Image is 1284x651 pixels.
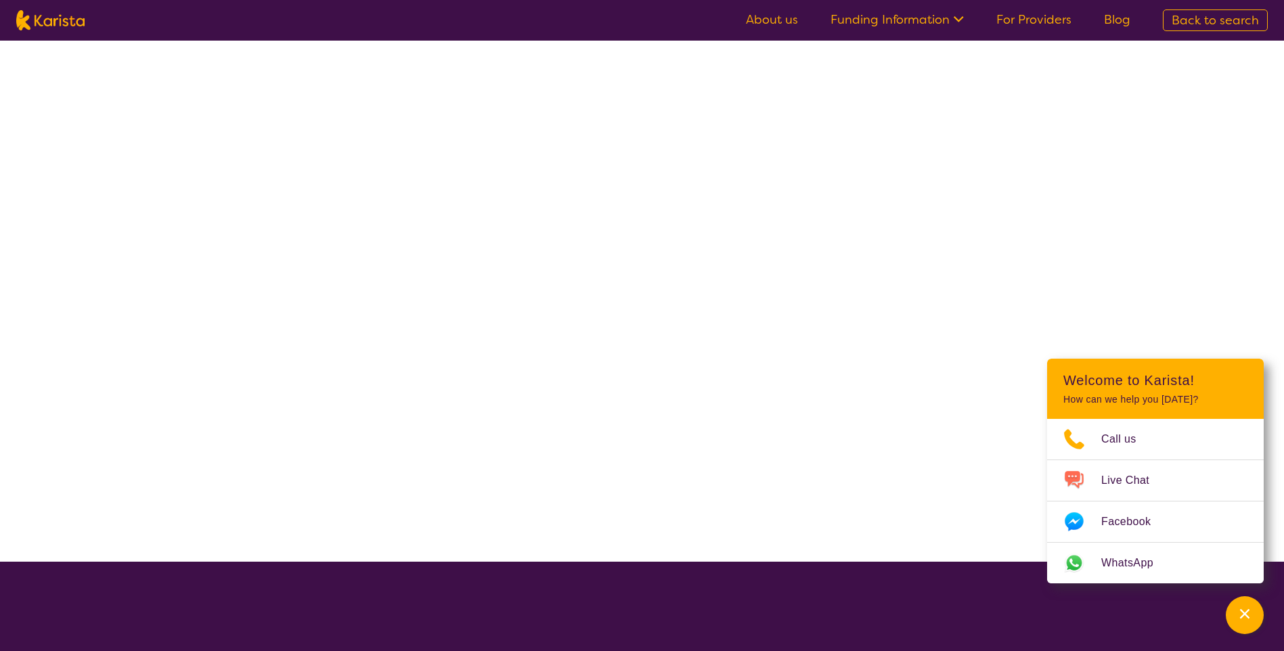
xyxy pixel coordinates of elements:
[1104,12,1130,28] a: Blog
[996,12,1071,28] a: For Providers
[1226,596,1264,634] button: Channel Menu
[1063,372,1247,388] h2: Welcome to Karista!
[1063,394,1247,405] p: How can we help you [DATE]?
[16,10,85,30] img: Karista logo
[1101,429,1153,449] span: Call us
[1101,470,1166,491] span: Live Chat
[1101,553,1170,573] span: WhatsApp
[831,12,964,28] a: Funding Information
[1163,9,1268,31] a: Back to search
[1047,359,1264,583] div: Channel Menu
[1172,12,1259,28] span: Back to search
[1101,512,1167,532] span: Facebook
[1047,543,1264,583] a: Web link opens in a new tab.
[746,12,798,28] a: About us
[1047,419,1264,583] ul: Choose channel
